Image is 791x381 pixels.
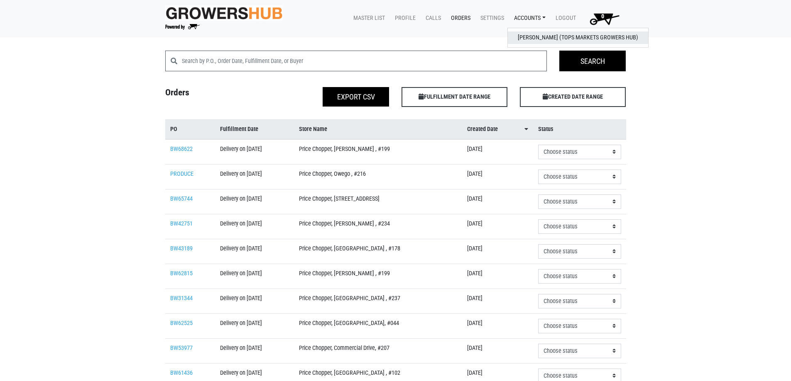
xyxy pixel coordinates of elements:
span: 0 [601,13,604,20]
td: [DATE] [462,289,533,313]
button: Export CSV [323,87,389,107]
td: Delivery on [DATE] [215,338,294,363]
input: Search [559,51,626,71]
td: [DATE] [462,164,533,189]
a: Profile [388,10,419,26]
a: BW43189 [170,245,193,252]
span: Store Name [299,125,327,134]
td: Price Chopper, [PERSON_NAME] , #234 [294,214,462,239]
a: Store Name [299,125,457,134]
a: [PERSON_NAME] (Tops Markets Growers Hub) [508,32,648,44]
img: Cart [586,10,623,27]
a: BW61436 [170,369,193,376]
a: Created Date [467,125,528,134]
div: Accounts [507,28,649,48]
span: Fulfillment Date [220,125,258,134]
td: Price Chopper, [GEOGRAPHIC_DATA] , #237 [294,289,462,313]
a: BW62815 [170,270,193,277]
td: [DATE] [462,338,533,363]
a: BW65744 [170,195,193,202]
span: PO [170,125,177,134]
a: BW62525 [170,320,193,327]
a: BW53977 [170,345,193,352]
a: Logout [549,10,579,26]
td: Delivery on [DATE] [215,189,294,214]
span: Status [538,125,553,134]
a: Orders [444,10,474,26]
span: FULFILLMENT DATE RANGE [402,87,507,107]
td: Delivery on [DATE] [215,289,294,313]
td: Delivery on [DATE] [215,164,294,189]
a: BW68622 [170,146,193,153]
a: Accounts [507,10,549,26]
td: [DATE] [462,239,533,264]
a: Status [538,125,621,134]
td: Delivery on [DATE] [215,214,294,239]
td: Delivery on [DATE] [215,139,294,165]
td: Price Chopper, Commercial Drive, #207 [294,338,462,363]
h4: Orders [159,87,277,104]
img: Powered by Big Wheelbarrow [165,24,200,30]
td: Delivery on [DATE] [215,264,294,289]
a: Settings [474,10,507,26]
a: 0 [579,10,626,27]
a: PRODUCE [170,170,193,177]
td: Price Chopper, [STREET_ADDRESS] [294,189,462,214]
td: Delivery on [DATE] [215,239,294,264]
td: Delivery on [DATE] [215,313,294,338]
span: CREATED DATE RANGE [520,87,626,107]
td: [DATE] [462,189,533,214]
td: Price Chopper, [GEOGRAPHIC_DATA], #044 [294,313,462,338]
a: BW31344 [170,295,193,302]
img: original-fc7597fdc6adbb9d0e2ae620e786d1a2.jpg [165,5,283,21]
a: Fulfillment Date [220,125,289,134]
td: Price Chopper, [PERSON_NAME] , #199 [294,139,462,165]
td: Price Chopper, [GEOGRAPHIC_DATA] , #178 [294,239,462,264]
input: Search by P.O., Order Date, Fulfillment Date, or Buyer [182,51,547,71]
a: PO [170,125,211,134]
td: Price Chopper, [PERSON_NAME] , #199 [294,264,462,289]
a: Master List [347,10,388,26]
td: [DATE] [462,214,533,239]
td: Price Chopper, Owego , #216 [294,164,462,189]
td: [DATE] [462,264,533,289]
span: Created Date [467,125,498,134]
td: [DATE] [462,313,533,338]
a: Calls [419,10,444,26]
td: [DATE] [462,139,533,165]
a: BW42751 [170,220,193,227]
